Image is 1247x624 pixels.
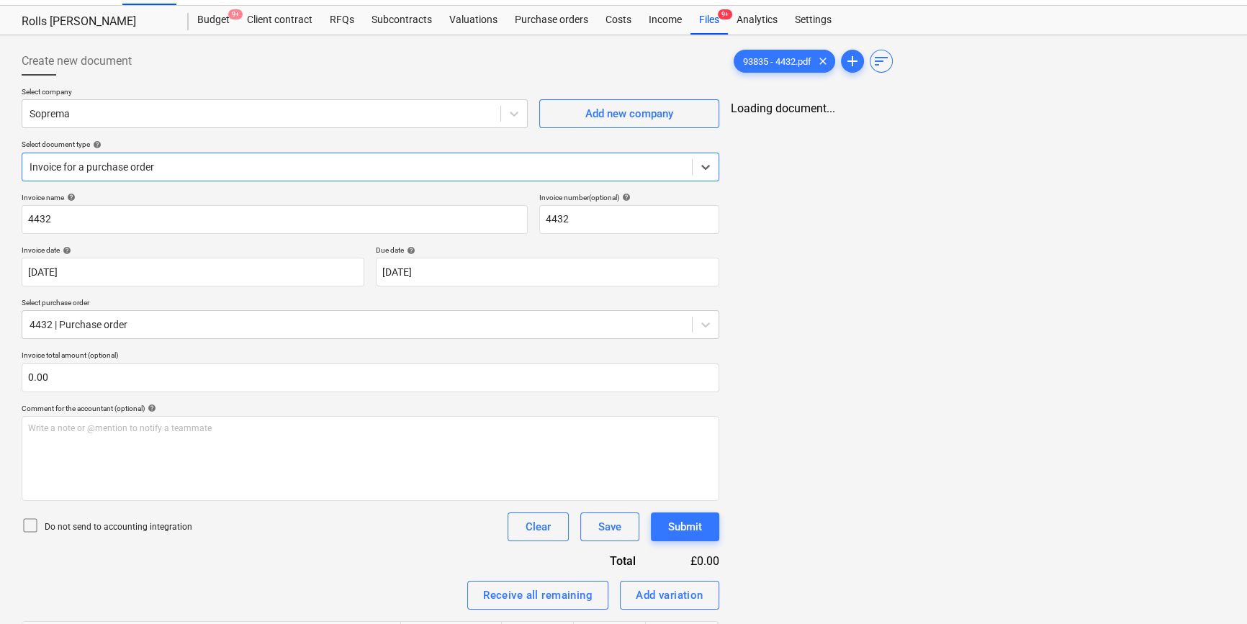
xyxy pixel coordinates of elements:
span: 93835 - 4432.pdf [734,56,820,67]
div: Clear [526,517,551,536]
span: Create new document [22,53,132,70]
iframe: Chat Widget [1175,555,1247,624]
a: Subcontracts [363,6,441,35]
a: Settings [786,6,840,35]
button: Submit [651,512,719,541]
div: Loading document... [731,101,1225,115]
p: Do not send to accounting integration [45,521,192,533]
button: Clear [508,512,569,541]
button: Add variation [620,581,719,610]
input: Due date not specified [376,258,719,286]
p: Select company [22,87,528,99]
input: Invoice date not specified [22,258,364,286]
span: clear [814,53,832,70]
a: Income [640,6,690,35]
div: Submit [668,517,702,536]
div: Invoice date [22,245,364,255]
span: help [64,193,76,202]
button: Receive all remaining [467,581,608,610]
button: Save [580,512,639,541]
div: Comment for the accountant (optional) [22,404,719,413]
div: 93835 - 4432.pdf [734,50,835,73]
span: 9+ [228,9,243,19]
button: Add new company [539,99,719,128]
div: Save [598,517,621,536]
span: help [60,246,71,255]
div: Files [690,6,728,35]
div: Invoice name [22,193,528,202]
a: Purchase orders [506,6,597,35]
a: Analytics [728,6,786,35]
span: add [844,53,861,70]
p: Invoice total amount (optional) [22,351,719,363]
a: Costs [597,6,640,35]
a: RFQs [321,6,363,35]
div: Rolls [PERSON_NAME] [22,14,171,30]
input: Invoice total amount (optional) [22,363,719,392]
span: help [404,246,415,255]
div: £0.00 [659,553,719,569]
p: Select purchase order [22,298,719,310]
span: 9+ [718,9,732,19]
a: Budget9+ [189,6,238,35]
div: Receive all remaining [483,586,593,605]
div: Budget [189,6,238,35]
span: help [90,140,102,149]
a: Client contract [238,6,321,35]
div: Add variation [636,586,703,605]
a: Valuations [441,6,506,35]
div: Total [532,553,659,569]
div: Invoice number (optional) [539,193,719,202]
span: help [145,404,156,412]
div: Select document type [22,140,719,149]
span: sort [873,53,890,70]
input: Invoice number [539,205,719,234]
div: Add new company [585,104,673,123]
a: Files9+ [690,6,728,35]
input: Invoice name [22,205,528,234]
div: Due date [376,245,719,255]
span: help [619,193,631,202]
